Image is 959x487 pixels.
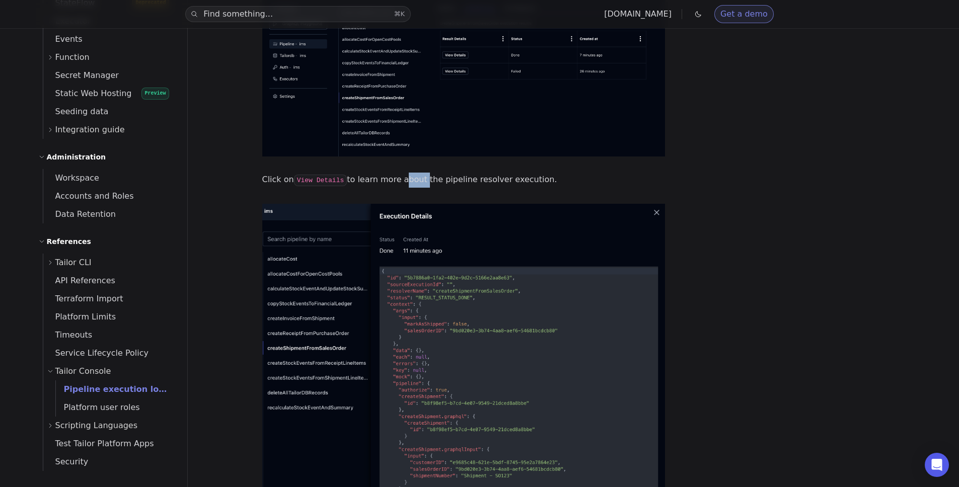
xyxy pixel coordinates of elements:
button: Find something...⌘K [185,6,411,22]
h2: References [47,235,91,248]
a: Seeding data [43,103,175,121]
span: Pipeline execution logs [56,384,170,394]
span: Security [43,457,89,466]
span: Terraform Import [43,294,123,303]
a: Service Lifecycle Policy [43,344,175,362]
span: Events [43,34,83,44]
h2: Administration [47,151,106,163]
span: Function [55,50,90,64]
span: Service Lifecycle Policy [43,348,149,358]
span: Integration guide [55,123,125,137]
a: Platform Limits [43,308,175,326]
span: API References [43,276,115,285]
kbd: ⌘ [394,10,401,18]
span: Accounts and Roles [43,191,134,201]
span: Tailor Console [55,364,111,378]
a: Secret Manager [43,66,175,85]
span: Platform Limits [43,312,116,321]
a: Get a demo [714,5,774,23]
span: Workspace [43,173,99,183]
span: Data Retention [43,209,116,219]
a: Events [43,30,175,48]
a: Platform user roles [56,398,175,417]
code: View Details [294,175,347,186]
a: Test Tailor Platform Apps [43,435,175,453]
span: Platform user roles [56,402,140,412]
span: Scripting Languages [55,419,138,433]
span: Preview [141,88,169,100]
a: API References [43,272,175,290]
kbd: K [401,10,405,18]
a: Static Web HostingPreview [43,85,175,103]
span: Tailor CLI [55,256,92,270]
span: Timeouts [43,330,93,340]
a: [DOMAIN_NAME] [604,9,672,19]
span: Secret Manager [43,70,119,80]
span: Test Tailor Platform Apps [43,439,154,448]
a: Data Retention [43,205,175,223]
a: Timeouts [43,326,175,344]
span: Static Web Hosting [43,89,132,98]
div: Open Intercom Messenger [925,453,949,477]
span: Seeding data [43,107,109,116]
p: Click on to learn more about the pipeline resolver execution. [262,173,665,188]
a: Terraform Import [43,290,175,308]
a: Security [43,453,175,471]
a: Accounts and Roles [43,187,175,205]
a: Workspace [43,169,175,187]
button: Toggle dark mode [692,8,704,20]
a: Pipeline execution logs [56,380,175,398]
